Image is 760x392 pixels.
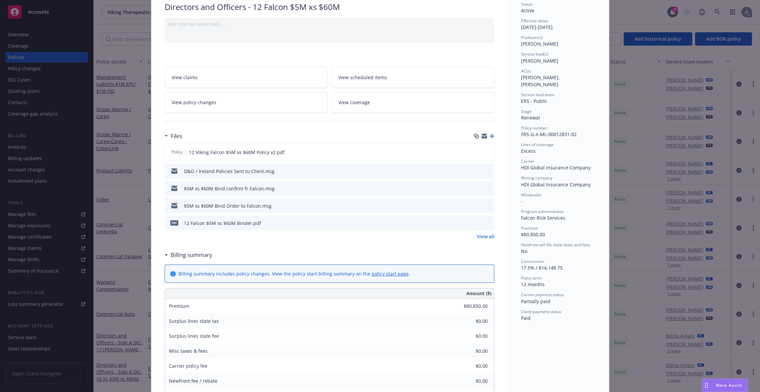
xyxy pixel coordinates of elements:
[170,220,178,225] span: pdf
[475,168,480,175] button: download file
[521,259,544,264] span: Commission
[521,175,552,181] span: Writing company
[716,382,742,388] span: Nova Assist
[521,231,545,238] span: $80,850.00
[486,220,492,227] button: preview file
[521,309,561,314] span: Client payment status
[338,99,370,106] span: View coverage
[521,142,554,147] span: Lines of coverage
[521,265,563,271] span: 17.5% / $14,148.75
[331,67,494,88] a: View scheduled items
[521,248,527,254] span: No
[521,215,565,221] span: Falcon Risk Services
[521,275,542,281] span: Policy term
[466,290,491,297] span: Amount ($)
[521,242,590,248] span: Newfront will file state taxes and fees
[184,220,261,227] div: 12 Falcon $5M xs $60M Binder.pdf
[485,149,491,156] button: preview file
[178,270,410,277] div: Billing summary includes policy changes. View the policy start billing summary on the .
[331,92,494,113] a: View coverage
[169,348,208,354] span: Misc taxes & fees
[171,251,212,259] h3: Billing summary
[169,333,219,339] span: Surplus lines state fee
[169,363,207,369] span: Carrier policy fee
[521,1,533,7] span: Status
[521,98,547,104] span: ERS - Public
[521,18,548,24] span: Effective dates
[475,202,480,209] button: download file
[184,185,275,192] div: $5M xs $60M Bind confirm fr Falcon.msg
[521,92,554,98] span: Service lead team
[475,149,480,156] button: download file
[184,168,275,175] div: D&O / Ireland Policies Sent to Client.msg
[521,108,532,114] span: Stage
[521,41,558,47] span: [PERSON_NAME]
[189,149,285,156] span: 12 Viking Falcon $5M xs $60M Policy v2.pdf
[521,35,543,40] span: Producer(s)
[521,298,550,304] span: Partially paid
[521,68,531,74] span: AC(s)
[448,301,492,311] input: 0.00
[171,132,182,140] h3: Files
[521,114,540,121] span: Renewal
[521,158,534,164] span: Carrier
[167,21,492,28] div: Add internal notes here...
[338,74,387,81] span: View scheduled items
[477,233,494,240] a: View all
[475,185,480,192] button: download file
[448,376,492,386] input: 0.00
[702,379,711,392] div: Drag to move
[448,316,492,326] input: 0.00
[475,220,480,227] button: download file
[486,185,492,192] button: preview file
[165,251,212,259] div: Billing summary
[521,181,591,188] span: HDI Global Insurance Company
[521,18,596,31] div: [DATE] - [DATE]
[448,346,492,356] input: 0.00
[521,58,558,64] span: [PERSON_NAME]
[521,225,538,231] span: Premium
[521,164,591,171] span: HDI Global Insurance Company
[521,192,542,198] span: Wholesaler
[521,51,548,57] span: Service lead(s)
[170,149,184,155] span: Policy
[165,92,328,113] a: View policy changes
[486,168,492,175] button: preview file
[521,281,545,288] span: 12 months
[486,202,492,209] button: preview file
[372,271,409,277] a: policy start page
[169,318,219,324] span: Surplus lines state tax
[521,131,577,137] span: FRS-G-X-ML-00012831-02
[521,315,531,321] span: Paid
[172,74,198,81] span: View claims
[184,202,272,209] div: $5M xs $60M Bind Order to Falcon.msg
[521,292,564,297] span: Carrier payment status
[521,209,564,214] span: Program administrator
[448,361,492,371] input: 0.00
[165,1,494,13] div: Directors and Officers - 12 Falcon $5M xs $60M
[169,378,217,384] span: Newfront fee / rebate
[169,303,189,309] span: Premium
[448,331,492,341] input: 0.00
[521,198,523,204] span: -
[521,125,547,131] span: Policy number
[165,132,182,140] div: Files
[521,148,536,154] span: Excess
[165,67,328,88] a: View claims
[521,7,534,14] span: Active
[521,74,561,88] span: [PERSON_NAME], [PERSON_NAME]
[702,379,748,392] button: Nova Assist
[172,99,216,106] span: View policy changes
